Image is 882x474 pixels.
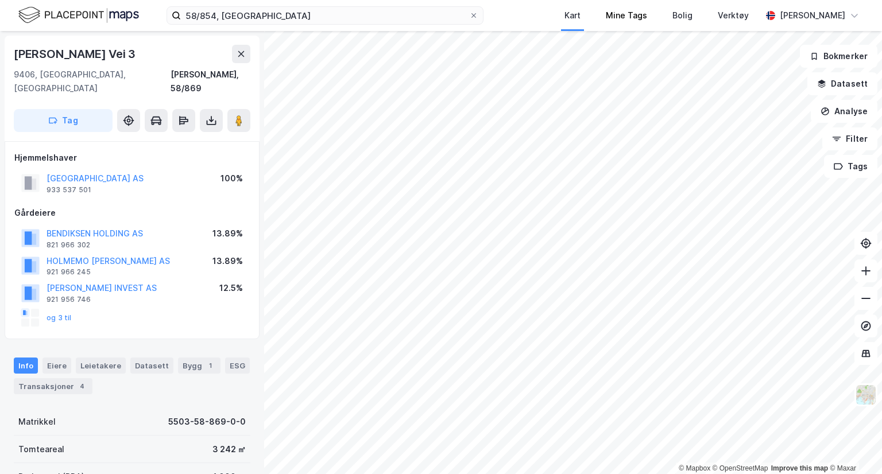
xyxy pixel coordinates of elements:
[713,464,768,472] a: OpenStreetMap
[14,206,250,220] div: Gårdeiere
[76,380,88,392] div: 4
[14,109,113,132] button: Tag
[18,415,56,429] div: Matrikkel
[14,45,138,63] div: [PERSON_NAME] Vei 3
[771,464,828,472] a: Improve this map
[168,415,246,429] div: 5503-58-869-0-0
[824,155,877,178] button: Tags
[606,9,647,22] div: Mine Tags
[47,185,91,195] div: 933 537 501
[220,172,243,185] div: 100%
[212,254,243,268] div: 13.89%
[178,358,220,374] div: Bygg
[130,358,173,374] div: Datasett
[76,358,126,374] div: Leietakere
[800,45,877,68] button: Bokmerker
[47,240,90,250] div: 821 966 302
[171,68,250,95] div: [PERSON_NAME], 58/869
[212,442,246,456] div: 3 242 ㎡
[181,7,469,24] input: Søk på adresse, matrikkel, gårdeiere, leietakere eller personer
[822,127,877,150] button: Filter
[718,9,749,22] div: Verktøy
[212,227,243,240] div: 13.89%
[47,295,91,304] div: 921 956 746
[204,360,216,371] div: 1
[42,358,71,374] div: Eiere
[47,267,91,277] div: 921 966 245
[14,358,38,374] div: Info
[855,384,877,406] img: Z
[672,9,693,22] div: Bolig
[14,68,171,95] div: 9406, [GEOGRAPHIC_DATA], [GEOGRAPHIC_DATA]
[811,100,877,123] button: Analyse
[14,151,250,165] div: Hjemmelshaver
[825,419,882,474] div: Kontrollprogram for chat
[564,9,581,22] div: Kart
[18,442,64,456] div: Tomteareal
[807,72,877,95] button: Datasett
[18,5,139,25] img: logo.f888ab2527a4732fd821a326f86c7f29.svg
[825,419,882,474] iframe: Chat Widget
[225,358,250,374] div: ESG
[219,281,243,295] div: 12.5%
[780,9,845,22] div: [PERSON_NAME]
[679,464,710,472] a: Mapbox
[14,378,92,394] div: Transaksjoner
